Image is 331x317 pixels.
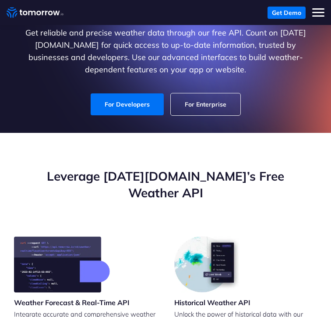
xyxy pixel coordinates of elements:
[91,93,164,115] a: For Developers
[312,7,324,19] button: Toggle mobile menu
[174,298,250,307] h3: Historical Weather API
[14,168,317,201] h2: Leverage [DATE][DOMAIN_NAME]’s Free Weather API
[7,6,63,19] a: Home link
[14,27,317,76] p: Get reliable and precise weather data through our free API. Count on [DATE][DOMAIN_NAME] for quic...
[171,93,240,115] a: For Enterprise
[268,7,306,19] a: Get Demo
[14,298,130,307] h3: Weather Forecast & Real-Time API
